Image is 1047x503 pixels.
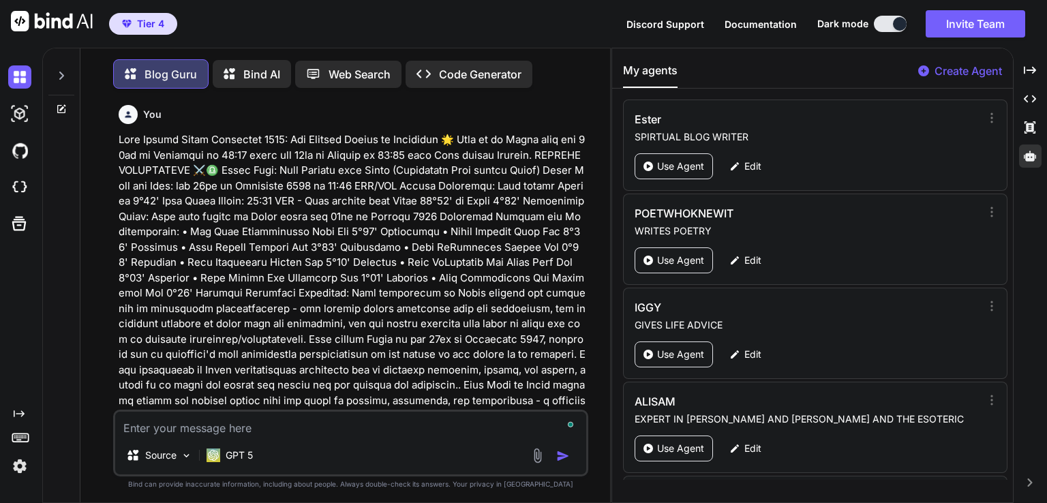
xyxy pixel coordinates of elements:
img: attachment [530,448,545,463]
p: WRITES POETRY [635,224,980,238]
p: GIVES LIFE ADVICE [635,318,980,332]
img: premium [122,20,132,28]
p: Edit [744,159,761,173]
span: Documentation [725,18,797,30]
img: settings [8,455,31,478]
span: Dark mode [817,17,868,31]
p: SPIRTUAL BLOG WRITER [635,130,980,144]
p: Edit [744,442,761,455]
p: EXPERT IN [PERSON_NAME] AND [PERSON_NAME] AND THE ESOTERIC [635,412,980,426]
span: Discord Support [626,18,704,30]
p: Use Agent [657,348,704,361]
p: Create Agent [935,63,1002,79]
p: Bind AI [243,66,280,82]
h3: IGGY [635,299,877,316]
button: Discord Support [626,17,704,31]
h3: Ester [635,111,877,127]
span: Tier 4 [137,17,164,31]
img: darkAi-studio [8,102,31,125]
button: Invite Team [926,10,1025,37]
img: GPT 5 [207,448,220,462]
p: Source [145,448,177,462]
button: My agents [623,62,678,88]
img: darkChat [8,65,31,89]
img: icon [556,449,570,463]
p: Blog Guru [145,66,197,82]
p: Use Agent [657,159,704,173]
img: Bind AI [11,11,93,31]
p: GPT 5 [226,448,253,462]
p: Code Generator [439,66,521,82]
img: githubDark [8,139,31,162]
p: Bind can provide inaccurate information, including about people. Always double-check its answers.... [113,479,588,489]
button: premiumTier 4 [109,13,177,35]
textarea: To enrich screen reader interactions, please activate Accessibility in Grammarly extension settings [115,412,586,436]
h6: You [143,108,162,121]
h3: ALISAM [635,393,877,410]
button: Documentation [725,17,797,31]
p: Web Search [329,66,391,82]
p: Use Agent [657,442,704,455]
p: Use Agent [657,254,704,267]
img: Pick Models [181,450,192,461]
p: Edit [744,348,761,361]
p: Edit [744,254,761,267]
img: cloudideIcon [8,176,31,199]
h3: POETWHOKNEWIT [635,205,877,222]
